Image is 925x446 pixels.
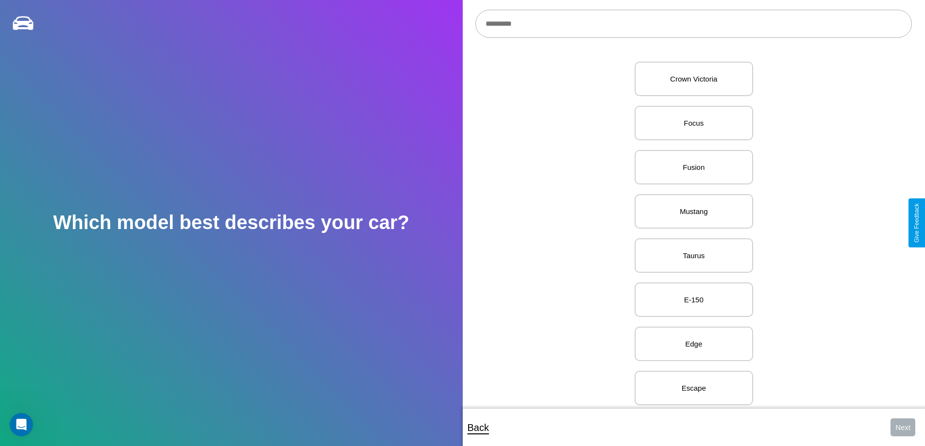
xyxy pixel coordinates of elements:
[468,419,489,436] p: Back
[645,293,742,306] p: E-150
[645,72,742,85] p: Crown Victoria
[53,212,409,233] h2: Which model best describes your car?
[645,337,742,350] p: Edge
[913,203,920,243] div: Give Feedback
[891,418,915,436] button: Next
[645,381,742,395] p: Escape
[10,413,33,436] iframe: Intercom live chat
[645,205,742,218] p: Mustang
[645,249,742,262] p: Taurus
[645,161,742,174] p: Fusion
[645,116,742,130] p: Focus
